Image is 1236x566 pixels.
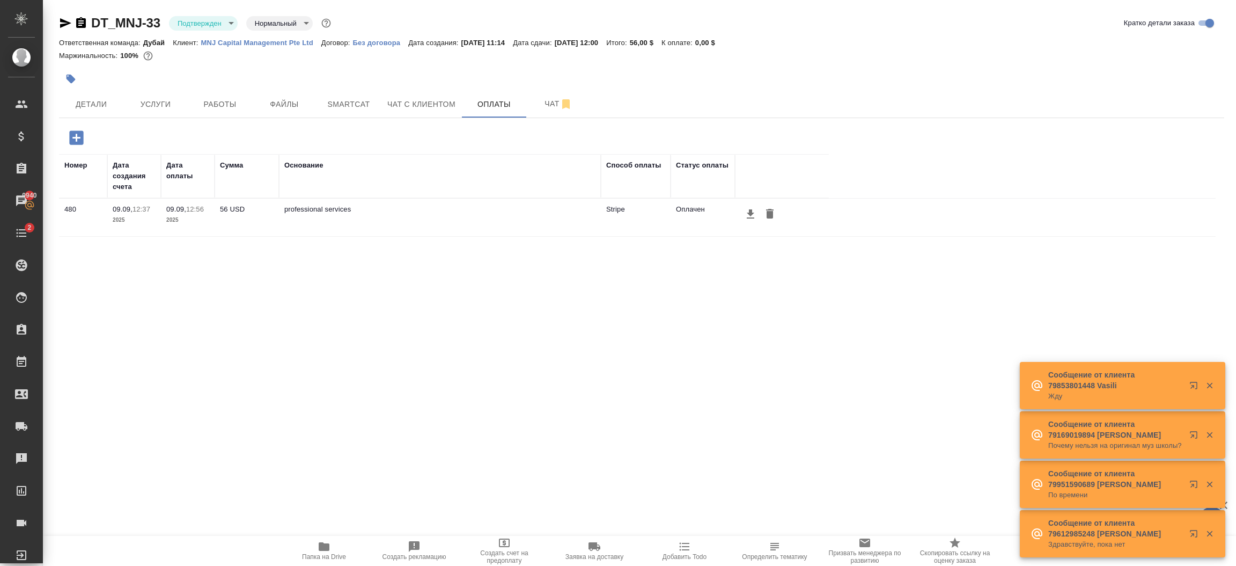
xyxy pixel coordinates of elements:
p: Сообщение от клиента 79612985248 [PERSON_NAME] [1048,518,1182,539]
td: professional services [279,199,601,236]
button: Открыть в новой вкладке [1183,474,1209,499]
p: Ответственная команда: [59,39,143,47]
span: Кратко детали заказа [1124,18,1195,28]
div: Сумма [220,160,243,171]
td: Stripe [601,199,671,236]
div: Подтвержден [169,16,238,31]
span: Чат с клиентом [387,98,455,111]
svg: Отписаться [560,98,572,111]
button: Открыть в новой вкладке [1183,424,1209,450]
p: Сообщение от клиента 79853801448 Vasili [1048,369,1182,391]
div: Дата оплаты [166,160,209,182]
div: Основание [284,160,323,171]
p: Дубай [143,39,173,47]
div: Дата создания счета [113,160,156,192]
button: Скопировать ссылку для ЯМессенджера [59,17,72,30]
p: Сообщение от клиента 79169019894 [PERSON_NAME] [1048,419,1182,440]
p: [DATE] 11:14 [461,39,513,47]
button: Добавить тэг [59,67,83,91]
div: Номер [64,160,87,171]
p: 12:37 [133,205,150,213]
p: Жду [1048,391,1182,402]
p: 09.09, [166,205,186,213]
div: Способ оплаты [606,160,661,171]
p: 12:56 [186,205,204,213]
a: MNJ Capital Management Pte Ltd [201,38,321,47]
p: Клиент: [173,39,201,47]
button: Подтвержден [174,19,225,28]
span: Оплаты [468,98,520,111]
p: 2025 [166,215,209,226]
button: Открыть в новой вкладке [1183,375,1209,401]
button: Закрыть [1198,430,1220,440]
div: Статус оплаты [676,160,729,171]
button: Закрыть [1198,381,1220,390]
p: Дата сдачи: [513,39,554,47]
p: Дата создания: [408,39,461,47]
a: DT_MNJ-33 [91,16,160,30]
button: Доп статусы указывают на важность/срочность заказа [319,16,333,30]
span: 9940 [16,190,43,201]
button: Нормальный [252,19,300,28]
button: Скопировать ссылку [75,17,87,30]
span: Услуги [130,98,181,111]
p: 56,00 $ [630,39,661,47]
button: Скачать [740,204,761,224]
span: Чат [533,97,584,111]
button: Открыть в новой вкладке [1183,523,1209,549]
span: Детали [65,98,117,111]
p: Сообщение от клиента 79951590689 [PERSON_NAME] [1048,468,1182,490]
p: Договор: [321,39,353,47]
button: Добавить оплату [62,127,91,149]
span: 2 [21,222,38,233]
p: [DATE] 12:00 [555,39,607,47]
td: 480 [59,199,107,236]
p: 100% [120,52,141,60]
a: 9940 [3,187,40,214]
span: Работы [194,98,246,111]
a: Без договора [353,38,409,47]
p: По времени [1048,490,1182,500]
a: 2 [3,220,40,246]
button: 0.00 USD; [141,49,155,63]
p: 09.09, [113,205,133,213]
td: 56 USD [215,199,279,236]
p: Здравствуйте, пока нет [1048,539,1182,550]
p: Без договора [353,39,409,47]
p: 2025 [113,215,156,226]
p: 0,00 $ [695,39,723,47]
p: Итого: [606,39,629,47]
p: MNJ Capital Management Pte Ltd [201,39,321,47]
span: Smartcat [323,98,374,111]
button: Закрыть [1198,480,1220,489]
p: К оплате: [661,39,695,47]
p: Почему нельзя на оригинал муз школы? [1048,440,1182,451]
button: Закрыть [1198,529,1220,539]
div: Подтвержден [246,16,313,31]
span: Файлы [259,98,310,111]
button: Удалить [761,204,779,224]
td: Оплачен [671,199,735,236]
p: Маржинальность: [59,52,120,60]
